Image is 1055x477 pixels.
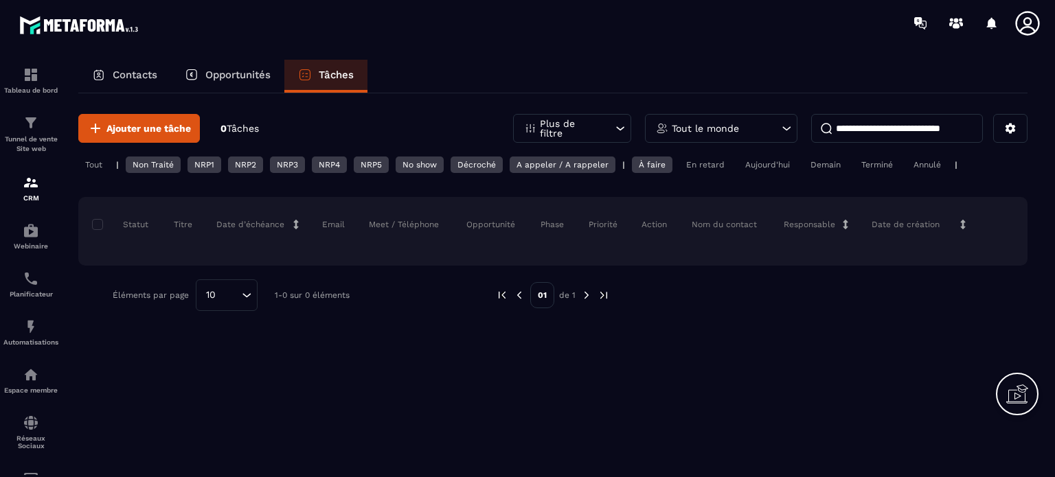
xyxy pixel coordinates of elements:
span: Ajouter une tâche [106,121,191,135]
img: social-network [23,415,39,431]
p: Espace membre [3,386,58,394]
img: prev [496,289,508,301]
p: Meet / Téléphone [369,219,439,230]
div: Non Traité [126,156,181,173]
p: 1-0 sur 0 éléments [275,290,350,300]
p: Date de création [872,219,940,230]
p: | [116,160,119,170]
p: Automatisations [3,338,58,346]
p: Responsable [784,219,835,230]
a: social-networksocial-networkRéseaux Sociaux [3,404,58,460]
img: automations [23,367,39,383]
p: Action [642,219,667,230]
p: Priorité [589,219,617,230]
img: formation [23,115,39,131]
img: prev [513,289,525,301]
p: Plus de filtre [540,119,600,138]
p: Opportunités [205,69,271,81]
div: NRP2 [228,156,263,173]
p: Contacts [113,69,157,81]
a: formationformationCRM [3,164,58,212]
p: Email [322,219,345,230]
img: logo [19,12,143,38]
p: Réseaux Sociaux [3,434,58,450]
p: Statut [95,219,148,230]
p: Titre [174,219,192,230]
p: CRM [3,194,58,202]
div: No show [396,156,444,173]
p: Planificateur [3,290,58,298]
p: Tâches [319,69,354,81]
a: Contacts [78,60,171,93]
div: Décroché [451,156,503,173]
div: NRP5 [354,156,389,173]
button: Ajouter une tâche [78,114,200,143]
input: Search for option [220,288,238,303]
p: Webinaire [3,242,58,250]
a: automationsautomationsEspace membre [3,356,58,404]
div: NRP4 [312,156,347,173]
img: automations [23,318,39,335]
p: | [622,160,625,170]
img: next [598,289,610,301]
div: NRP3 [270,156,305,173]
p: | [955,160,957,170]
p: Date d’échéance [216,219,284,230]
p: 01 [530,282,554,308]
img: formation [23,174,39,191]
img: next [580,289,593,301]
div: À faire [632,156,672,173]
p: de 1 [559,290,576,301]
div: En retard [679,156,731,173]
span: Tâches [227,123,259,134]
div: Terminé [854,156,900,173]
a: schedulerschedulerPlanificateur [3,260,58,308]
a: formationformationTableau de bord [3,56,58,104]
p: Éléments par page [113,290,189,300]
img: automations [23,222,39,239]
a: automationsautomationsWebinaire [3,212,58,260]
div: A appeler / A rappeler [510,156,615,173]
span: 10 [201,288,220,303]
a: Tâches [284,60,367,93]
p: Tableau de bord [3,86,58,94]
div: Demain [804,156,848,173]
a: formationformationTunnel de vente Site web [3,104,58,164]
a: Opportunités [171,60,284,93]
img: scheduler [23,270,39,287]
img: formation [23,67,39,83]
div: Annulé [907,156,948,173]
div: Aujourd'hui [738,156,797,173]
div: NRP1 [188,156,221,173]
p: Opportunité [466,219,515,230]
p: 0 [220,122,259,135]
a: automationsautomationsAutomatisations [3,308,58,356]
p: Tout le monde [672,124,739,133]
p: Nom du contact [692,219,757,230]
div: Search for option [196,279,258,311]
p: Phase [541,219,564,230]
p: Tunnel de vente Site web [3,135,58,154]
div: Tout [78,156,109,173]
